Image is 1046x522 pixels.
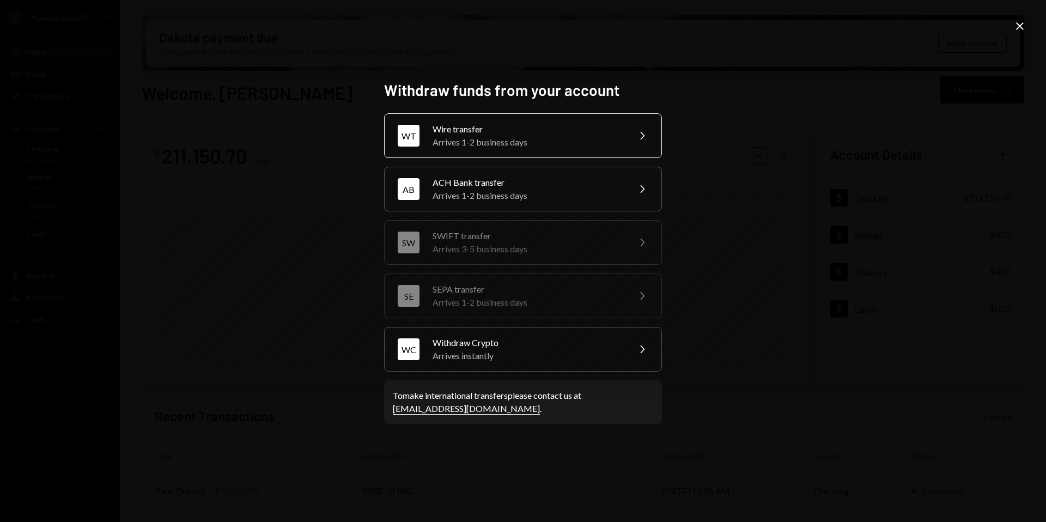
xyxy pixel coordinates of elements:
div: SW [398,232,419,253]
div: Arrives 1-2 business days [433,136,622,149]
div: To make international transfers please contact us at . [393,389,653,415]
div: SWIFT transfer [433,229,622,242]
div: Wire transfer [433,123,622,136]
div: SE [398,285,419,307]
div: ACH Bank transfer [433,176,622,189]
div: Arrives 1-2 business days [433,189,622,202]
div: WT [398,125,419,147]
div: Arrives 1-2 business days [433,296,622,309]
div: Arrives 3-5 business days [433,242,622,256]
h2: Withdraw funds from your account [384,80,662,101]
div: WC [398,338,419,360]
button: WTWire transferArrives 1-2 business days [384,113,662,158]
div: Withdraw Crypto [433,336,622,349]
button: ABACH Bank transferArrives 1-2 business days [384,167,662,211]
button: SWSWIFT transferArrives 3-5 business days [384,220,662,265]
div: SEPA transfer [433,283,622,296]
div: Arrives instantly [433,349,622,362]
button: WCWithdraw CryptoArrives instantly [384,327,662,372]
button: SESEPA transferArrives 1-2 business days [384,274,662,318]
a: [EMAIL_ADDRESS][DOMAIN_NAME] [393,403,540,415]
div: AB [398,178,419,200]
